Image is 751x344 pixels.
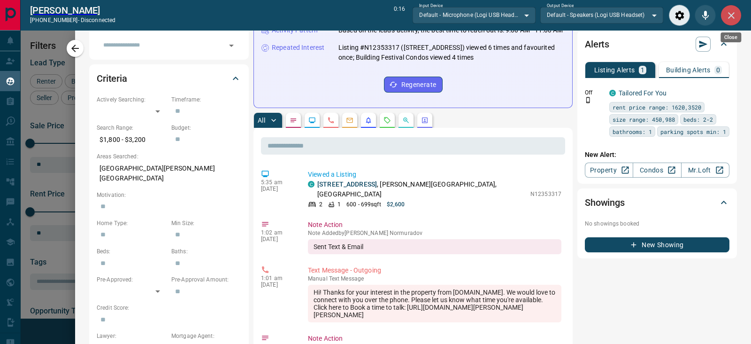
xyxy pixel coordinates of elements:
[585,37,609,52] h2: Alerts
[319,200,322,209] p: 2
[97,332,167,340] p: Lawyer:
[261,229,294,236] p: 1:02 am
[585,237,729,252] button: New Showing
[97,161,241,186] p: [GEOGRAPHIC_DATA][PERSON_NAME][GEOGRAPHIC_DATA]
[585,33,729,55] div: Alerts
[97,275,167,284] p: Pre-Approved:
[421,117,429,124] svg: Agent Actions
[261,275,294,281] p: 1:01 am
[716,67,720,73] p: 0
[171,332,241,340] p: Mortgage Agent:
[317,180,377,188] a: [STREET_ADDRESS]
[613,127,652,136] span: bathrooms: 1
[585,88,604,97] p: Off
[97,124,167,132] p: Search Range:
[308,334,561,344] p: Note Action
[308,117,316,124] svg: Lead Browsing Activity
[720,32,741,42] div: Close
[585,195,625,210] h2: Showings
[585,191,729,214] div: Showings
[97,247,167,256] p: Beds:
[261,179,294,186] p: 5:35 am
[720,5,742,26] div: Close
[547,3,574,9] label: Output Device
[97,152,241,161] p: Areas Searched:
[338,43,565,63] p: Listing #N12353317 ([STREET_ADDRESS]) viewed 6 times and favourited once; Building Festival Condo...
[669,5,690,26] div: Audio Settings
[413,7,536,23] div: Default - Microphone (Logi USB Headset)
[258,117,265,124] p: All
[660,127,726,136] span: parking spots min: 1
[585,163,633,178] a: Property
[171,124,241,132] p: Budget:
[387,200,405,209] p: $2,600
[308,275,561,282] p: Text Message
[225,39,238,52] button: Open
[394,5,405,26] p: 0:16
[419,3,443,9] label: Input Device
[681,163,729,178] a: Mr.Loft
[97,67,241,90] div: Criteria
[609,90,616,96] div: condos.ca
[97,304,241,312] p: Credit Score:
[613,102,701,112] span: rent price range: 1620,3520
[384,77,443,93] button: Regenerate
[594,67,635,73] p: Listing Alerts
[171,247,241,256] p: Baths:
[308,230,561,236] p: Note Added by [PERSON_NAME] Normuradov
[97,191,241,199] p: Motivation:
[540,7,663,23] div: Default - Speakers (Logi USB Headset)
[530,190,561,198] p: N12353317
[613,115,675,124] span: size range: 450,988
[585,150,729,160] p: New Alert:
[272,43,324,53] p: Repeated Interest
[261,186,294,192] p: [DATE]
[383,117,391,124] svg: Requests
[346,117,353,124] svg: Emails
[585,97,591,103] svg: Push Notification Only
[30,16,115,24] p: [PHONE_NUMBER] -
[97,132,167,148] p: $1,800 - $3,200
[261,236,294,242] p: [DATE]
[308,275,328,282] span: manual
[317,180,526,199] p: , [PERSON_NAME][GEOGRAPHIC_DATA], [GEOGRAPHIC_DATA]
[683,115,713,124] span: beds: 2-2
[308,266,561,275] p: Text Message - Outgoing
[97,71,127,86] h2: Criteria
[97,219,167,227] p: Home Type:
[308,239,561,254] div: Sent Text & Email
[171,275,241,284] p: Pre-Approval Amount:
[346,200,381,209] p: 600 - 699 sqft
[695,5,716,26] div: Mute
[308,220,561,230] p: Note Action
[308,170,561,180] p: Viewed a Listing
[261,281,294,288] p: [DATE]
[641,67,644,73] p: 1
[171,95,241,104] p: Timeframe:
[308,285,561,322] div: Hi! Thanks for your interest in the property from [DOMAIN_NAME]. We would love to connect with yo...
[619,89,667,97] a: Tailored For You
[666,67,711,73] p: Building Alerts
[633,163,681,178] a: Condos
[308,181,314,188] div: condos.ca
[171,219,241,227] p: Min Size:
[30,5,115,16] h2: [PERSON_NAME]
[327,117,335,124] svg: Calls
[81,17,115,23] span: disconnected
[97,95,167,104] p: Actively Searching:
[365,117,372,124] svg: Listing Alerts
[290,117,297,124] svg: Notes
[585,219,729,228] p: No showings booked
[337,200,341,209] p: 1
[402,117,410,124] svg: Opportunities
